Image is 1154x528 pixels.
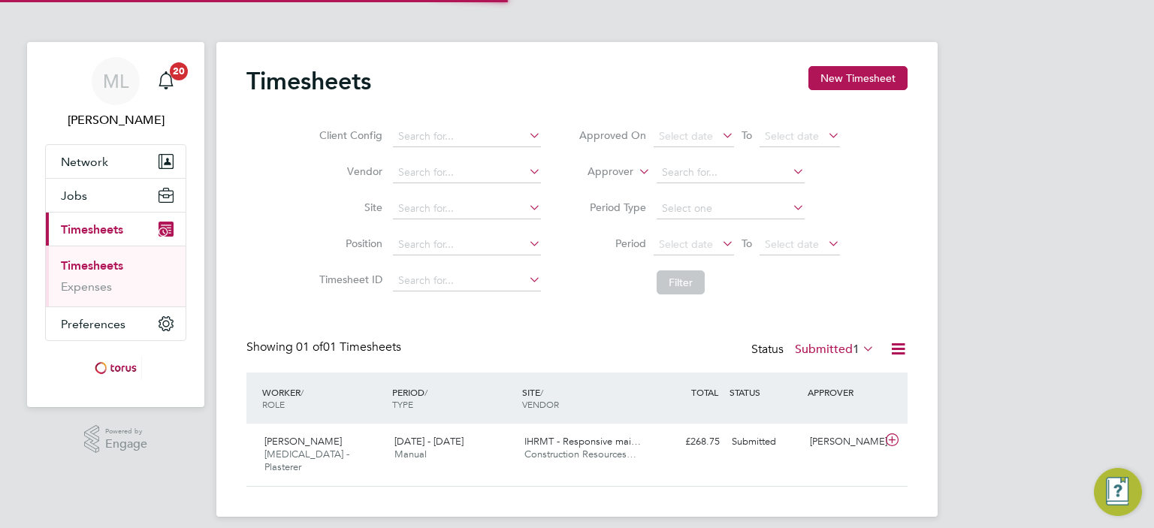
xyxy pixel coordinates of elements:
[394,435,464,448] span: [DATE] - [DATE]
[765,237,819,251] span: Select date
[579,237,646,250] label: Period
[1094,468,1142,516] button: Engage Resource Center
[765,129,819,143] span: Select date
[61,258,123,273] a: Timesheets
[393,126,541,147] input: Search for...
[388,379,518,418] div: PERIOD
[315,237,382,250] label: Position
[103,71,128,91] span: ML
[394,448,427,460] span: Manual
[648,430,726,454] div: £268.75
[804,430,882,454] div: [PERSON_NAME]
[657,270,705,294] button: Filter
[392,398,413,410] span: TYPE
[393,234,541,255] input: Search for...
[262,398,285,410] span: ROLE
[737,234,757,253] span: To
[315,273,382,286] label: Timesheet ID
[61,155,108,169] span: Network
[46,307,186,340] button: Preferences
[393,270,541,291] input: Search for...
[45,57,186,129] a: ML[PERSON_NAME]
[393,198,541,219] input: Search for...
[61,317,125,331] span: Preferences
[524,435,641,448] span: IHRMT - Responsive mai…
[61,279,112,294] a: Expenses
[726,430,804,454] div: Submitted
[45,111,186,129] span: Michael Leslie
[258,379,388,418] div: WORKER
[105,438,147,451] span: Engage
[61,189,87,203] span: Jobs
[45,356,186,380] a: Go to home page
[424,386,427,398] span: /
[61,222,123,237] span: Timesheets
[566,164,633,180] label: Approver
[579,201,646,214] label: Period Type
[89,356,142,380] img: torus-logo-retina.png
[46,179,186,212] button: Jobs
[301,386,304,398] span: /
[804,379,882,406] div: APPROVER
[170,62,188,80] span: 20
[27,42,204,407] nav: Main navigation
[540,386,543,398] span: /
[315,201,382,214] label: Site
[105,425,147,438] span: Powered by
[246,339,404,355] div: Showing
[691,386,718,398] span: TOTAL
[393,162,541,183] input: Search for...
[524,448,636,460] span: Construction Resources…
[795,342,875,357] label: Submitted
[46,246,186,306] div: Timesheets
[853,342,859,357] span: 1
[659,237,713,251] span: Select date
[657,198,805,219] input: Select one
[579,128,646,142] label: Approved On
[246,66,371,96] h2: Timesheets
[296,339,401,355] span: 01 Timesheets
[518,379,648,418] div: SITE
[751,339,878,361] div: Status
[46,213,186,246] button: Timesheets
[522,398,559,410] span: VENDOR
[264,435,342,448] span: [PERSON_NAME]
[726,379,804,406] div: STATUS
[151,57,181,105] a: 20
[84,425,148,454] a: Powered byEngage
[46,145,186,178] button: Network
[737,125,757,145] span: To
[657,162,805,183] input: Search for...
[296,339,323,355] span: 01 of
[315,128,382,142] label: Client Config
[659,129,713,143] span: Select date
[315,164,382,178] label: Vendor
[264,448,349,473] span: [MEDICAL_DATA] - Plasterer
[808,66,908,90] button: New Timesheet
